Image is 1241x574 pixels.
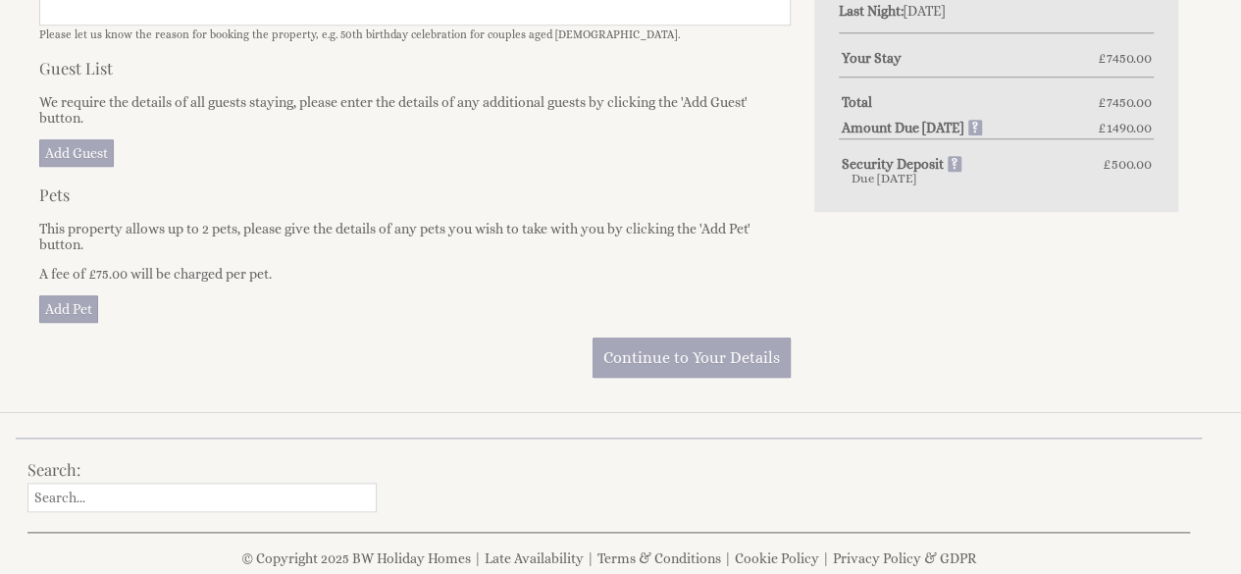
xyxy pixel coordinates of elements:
a: Late Availability [485,550,584,566]
span: 7450.00 [1106,50,1151,66]
span: £ [1098,120,1151,135]
a: Cookie Policy [735,550,819,566]
span: | [474,550,482,566]
input: Search... [27,483,377,512]
p: This property allows up to 2 pets, please give the details of any pets you wish to take with you ... [39,221,791,252]
div: Due [DATE] [839,172,1154,185]
span: 500.00 [1111,156,1151,172]
strong: Amount Due [DATE] [842,120,983,135]
p: We require the details of all guests staying, please enter the details of any additional guests b... [39,94,791,126]
strong: Total [842,94,1098,110]
a: Continue to Your Details [593,338,791,378]
strong: Last Night: [839,3,904,19]
span: £ [1103,156,1151,172]
span: | [724,550,732,566]
span: £ [1098,50,1151,66]
a: Add Guest [39,139,114,167]
span: 7450.00 [1106,94,1151,110]
span: 1490.00 [1106,120,1151,135]
strong: Security Deposit [842,156,962,172]
a: Terms & Conditions [597,550,721,566]
strong: Your Stay [842,50,1098,66]
p: [DATE] [839,3,1154,19]
h3: Guest List [39,57,791,78]
span: | [822,550,830,566]
span: £ [1098,94,1151,110]
p: A fee of £75.00 will be charged per pet. [39,266,791,282]
h3: Pets [39,183,791,205]
a: Privacy Policy & GDPR [833,550,976,566]
span: | [587,550,595,566]
a: © Copyright 2025 BW Holiday Homes [241,550,471,566]
h3: Search: [27,458,377,480]
a: Add Pet [39,295,98,323]
small: Please let us know the reason for booking the property, e.g. 50th birthday celebration for couple... [39,28,680,41]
